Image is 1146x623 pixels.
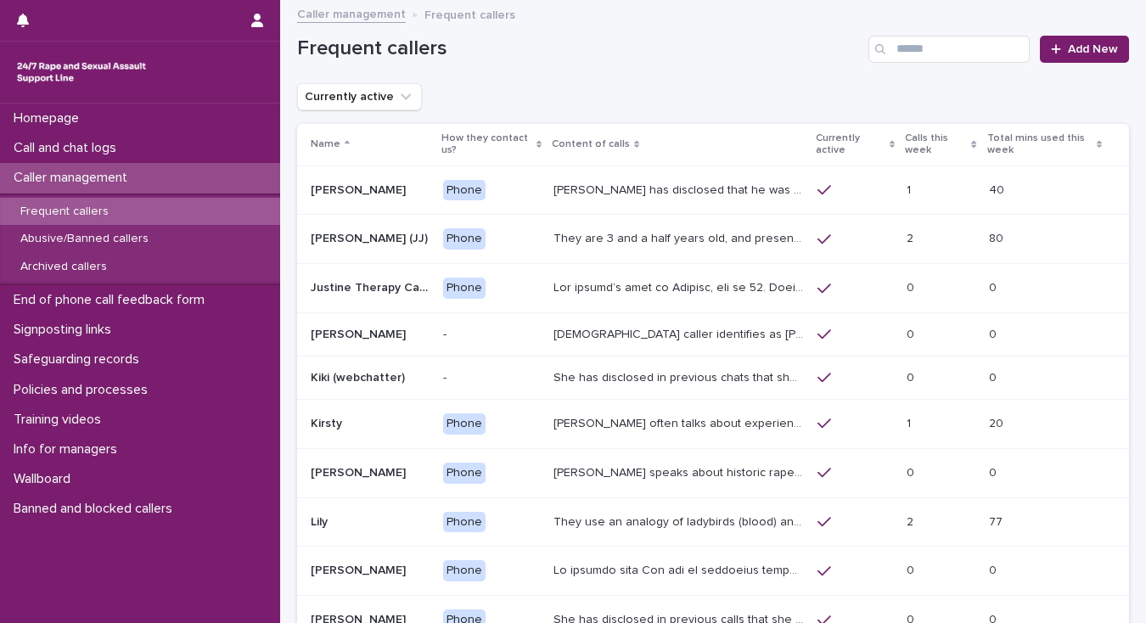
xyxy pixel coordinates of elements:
[311,463,409,480] p: [PERSON_NAME]
[553,512,807,530] p: They use an analogy of ladybirds (blood) and white syrup (semen). They refer to their imagination...
[7,232,162,246] p: Abusive/Banned callers
[441,129,531,160] p: How they contact us?
[297,166,1129,215] tr: [PERSON_NAME][PERSON_NAME] Phone[PERSON_NAME] has disclosed that he was raped by 10 men when he w...
[297,497,1129,547] tr: LilyLily PhoneThey use an analogy of ladybirds (blood) and white syrup (semen). They refer to the...
[907,324,918,342] p: 0
[311,368,408,385] p: Kiki (webchatter)
[311,180,409,198] p: [PERSON_NAME]
[7,110,93,126] p: Homepage
[989,463,1000,480] p: 0
[443,560,486,581] div: Phone
[7,471,84,487] p: Wallboard
[297,448,1129,497] tr: [PERSON_NAME][PERSON_NAME] Phone[PERSON_NAME] speaks about historic rape while she was at univers...
[7,170,141,186] p: Caller management
[816,129,885,160] p: Currently active
[297,215,1129,264] tr: [PERSON_NAME] (JJ)[PERSON_NAME] (JJ) PhoneThey are 3 and a half years old, and presents as this a...
[424,4,515,23] p: Frequent callers
[443,463,486,484] div: Phone
[907,560,918,578] p: 0
[989,560,1000,578] p: 0
[7,322,125,338] p: Signposting links
[989,512,1006,530] p: 77
[297,356,1129,399] tr: Kiki (webchatter)Kiki (webchatter) -She has disclosed in previous chats that she is kept in an at...
[297,264,1129,313] tr: Justine Therapy CallerJustine Therapy Caller PhoneLor ipsumd’s amet co Adipisc, eli se 52. Doeius...
[7,412,115,428] p: Training videos
[443,512,486,533] div: Phone
[311,560,409,578] p: [PERSON_NAME]
[297,3,406,23] a: Caller management
[311,512,331,530] p: Lily
[907,180,914,198] p: 1
[311,413,345,431] p: Kirsty
[989,368,1000,385] p: 0
[907,228,917,246] p: 2
[553,228,807,246] p: They are 3 and a half years old, and presents as this age, talking about dogs, drawing and food. ...
[7,260,121,274] p: Archived callers
[907,368,918,385] p: 0
[553,180,807,198] p: John has disclosed that he was raped by 10 men when he was homeless between the age of 26 -28yrs ...
[553,413,807,431] p: Kirsty often talks about experiencing sexual violence by a family friend six years ago, and again...
[311,228,431,246] p: [PERSON_NAME] (JJ)
[1068,43,1118,55] span: Add New
[987,129,1093,160] p: Total mins used this week
[443,180,486,201] div: Phone
[553,368,807,385] p: She has disclosed in previous chats that she is kept in an attic, and she’s being trafficked. Kik...
[868,36,1030,63] input: Search
[989,413,1007,431] p: 20
[553,463,807,480] p: Caller speaks about historic rape while she was at university by a man she was dating. She has re...
[553,324,807,342] p: Female caller identifies as Katie and sometimes ‘Anonymous’. She has disclosed in previous calls ...
[443,328,540,342] p: -
[7,501,186,517] p: Banned and blocked callers
[14,55,149,89] img: rhQMoQhaT3yELyF149Cw
[443,278,486,299] div: Phone
[989,228,1007,246] p: 80
[905,129,968,160] p: Calls this week
[907,512,917,530] p: 2
[989,324,1000,342] p: 0
[7,140,130,156] p: Call and chat logs
[1040,36,1129,63] a: Add New
[297,547,1129,596] tr: [PERSON_NAME][PERSON_NAME] PhoneLo ipsumdo sita Con adi el seddoeius tempori utl etdolor magn ali...
[297,399,1129,448] tr: KirstyKirsty Phone[PERSON_NAME] often talks about experiencing sexual violence by a family friend...
[311,278,433,295] p: Justine Therapy Caller
[989,278,1000,295] p: 0
[7,351,153,368] p: Safeguarding records
[7,441,131,457] p: Info for managers
[907,413,914,431] p: 1
[7,292,218,308] p: End of phone call feedback form
[907,278,918,295] p: 0
[443,413,486,435] div: Phone
[553,278,807,295] p: The caller’s name is Justine, she is 25. Caller experienced SA 6 years ago and has also experienc...
[311,324,409,342] p: [PERSON_NAME]
[553,560,807,578] p: We believe that Lin may on occasions contact the support line more than twice a week. She frequen...
[297,312,1129,356] tr: [PERSON_NAME][PERSON_NAME] -[DEMOGRAPHIC_DATA] caller identifies as [PERSON_NAME] and sometimes ‘...
[552,135,630,154] p: Content of calls
[297,83,422,110] button: Currently active
[443,228,486,250] div: Phone
[907,463,918,480] p: 0
[443,371,540,385] p: -
[297,36,862,61] h1: Frequent callers
[7,205,122,219] p: Frequent callers
[311,135,340,154] p: Name
[7,382,161,398] p: Policies and processes
[989,180,1008,198] p: 40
